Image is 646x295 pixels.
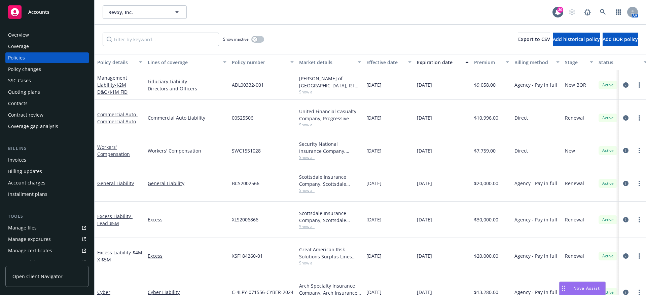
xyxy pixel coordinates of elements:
a: SSC Cases [5,75,89,86]
a: Coverage gap analysis [5,121,89,132]
span: $20,000.00 [474,252,498,259]
a: Management Liability [97,75,128,95]
a: Start snowing [565,5,579,19]
div: Contacts [8,98,28,109]
div: Tools [5,213,89,220]
span: Agency - Pay in full [514,81,557,88]
a: Workers' Compensation [97,144,130,157]
a: Contacts [5,98,89,109]
span: Active [601,147,615,154]
span: [DATE] [417,252,432,259]
div: Scottsdale Insurance Company, Scottsdale Insurance Company (Nationwide), CRC Group [299,210,361,224]
span: ADL00332-001 [232,81,264,88]
a: Accounts [5,3,89,22]
div: Premium [474,59,502,66]
button: Market details [296,54,364,70]
span: BCS2002566 [232,180,259,187]
span: Active [601,253,615,259]
button: Add BOR policy [603,33,638,46]
div: Status [599,59,640,66]
button: Policy number [229,54,296,70]
a: Excess [148,252,226,259]
span: SWC1551028 [232,147,261,154]
a: Excess [148,216,226,223]
span: Show inactive [223,36,249,42]
a: circleInformation [622,81,630,89]
span: [DATE] [366,114,382,121]
span: 00525506 [232,114,253,121]
div: Effective date [366,59,404,66]
button: Export to CSV [518,33,550,46]
a: Manage certificates [5,245,89,256]
span: Show all [299,260,361,266]
div: Scottsdale Insurance Company, Scottsdale Insurance Company (Nationwide), CRC Group [299,173,361,187]
a: Search [596,5,610,19]
div: Security National Insurance Company, AmTrust Financial Services, Risk Placement Services, Inc. (RPS) [299,140,361,155]
span: Renewal [565,114,584,121]
a: Manage exposures [5,234,89,245]
div: Billing updates [8,166,42,177]
button: Premium [471,54,512,70]
a: Quoting plans [5,87,89,97]
span: Revoy, Inc. [108,9,167,16]
span: Renewal [565,180,584,187]
span: XLS2006866 [232,216,258,223]
span: Add historical policy [553,36,600,42]
a: General Liability [148,180,226,187]
span: Export to CSV [518,36,550,42]
div: Billing [5,145,89,152]
div: Account charges [8,177,45,188]
span: Direct [514,147,528,154]
span: [DATE] [366,147,382,154]
button: Policy details [95,54,145,70]
span: [DATE] [417,216,432,223]
span: $10,996.00 [474,114,498,121]
span: Agency - Pay in full [514,216,557,223]
div: 30 [557,7,563,13]
button: Billing method [512,54,562,70]
div: Policy number [232,59,286,66]
div: Market details [299,59,354,66]
a: more [635,252,643,260]
div: Manage claims [8,257,42,267]
button: Nova Assist [559,282,606,295]
span: $9,058.00 [474,81,496,88]
div: Billing method [514,59,552,66]
span: [DATE] [417,114,432,121]
a: more [635,81,643,89]
div: Policies [8,52,25,63]
span: Active [601,180,615,186]
div: United Financial Casualty Company, Progressive [299,108,361,122]
span: $7,759.00 [474,147,496,154]
button: Lines of coverage [145,54,229,70]
a: more [635,216,643,224]
div: Lines of coverage [148,59,219,66]
span: Renewal [565,252,584,259]
span: New BOR [565,81,586,88]
span: [DATE] [417,81,432,88]
span: Agency - Pay in full [514,252,557,259]
a: Overview [5,30,89,40]
input: Filter by keyword... [103,33,219,46]
a: Policy changes [5,64,89,75]
a: Excess Liability [97,249,142,263]
div: Policy changes [8,64,41,75]
span: Active [601,82,615,88]
a: more [635,179,643,187]
a: Policies [5,52,89,63]
div: Policy details [97,59,135,66]
div: [PERSON_NAME] of [GEOGRAPHIC_DATA], RT Specialty Insurance Services, LLC (RSG Specialty, LLC) [299,75,361,89]
span: [DATE] [366,252,382,259]
span: Show all [299,187,361,193]
a: Invoices [5,155,89,165]
a: circleInformation [622,114,630,122]
a: Coverage [5,41,89,52]
div: Drag to move [560,282,568,295]
button: Stage [562,54,596,70]
a: Manage files [5,222,89,233]
span: [DATE] [417,147,432,154]
span: Direct [514,114,528,121]
span: Active [601,217,615,223]
span: Nova Assist [573,285,600,291]
span: New [565,147,575,154]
